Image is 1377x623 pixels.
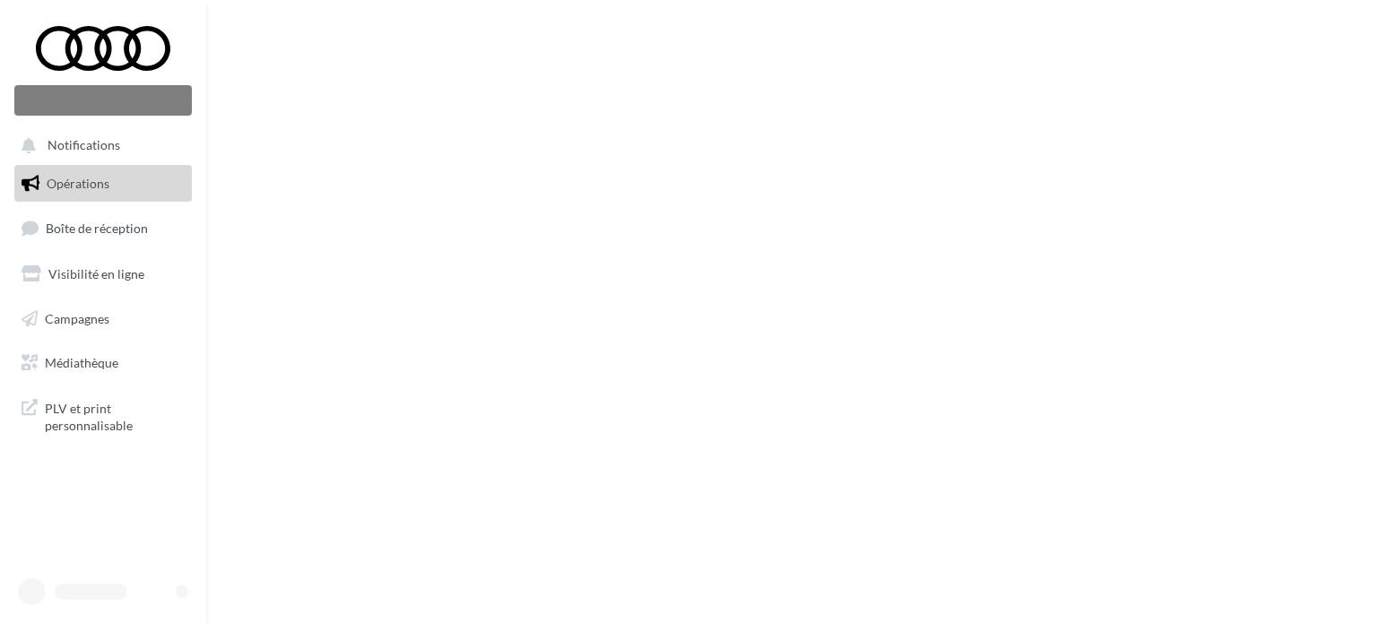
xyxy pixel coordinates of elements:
div: Nouvelle campagne [14,85,192,116]
a: Visibilité en ligne [11,255,195,293]
span: Visibilité en ligne [48,266,144,281]
a: Médiathèque [11,344,195,382]
a: Campagnes [11,300,195,338]
a: PLV et print personnalisable [11,389,195,442]
span: Campagnes [45,310,109,325]
span: Notifications [48,138,120,153]
a: Opérations [11,165,195,203]
span: PLV et print personnalisable [45,396,185,435]
span: Boîte de réception [46,221,148,236]
span: Médiathèque [45,355,118,370]
span: Opérations [47,176,109,191]
a: Boîte de réception [11,209,195,247]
